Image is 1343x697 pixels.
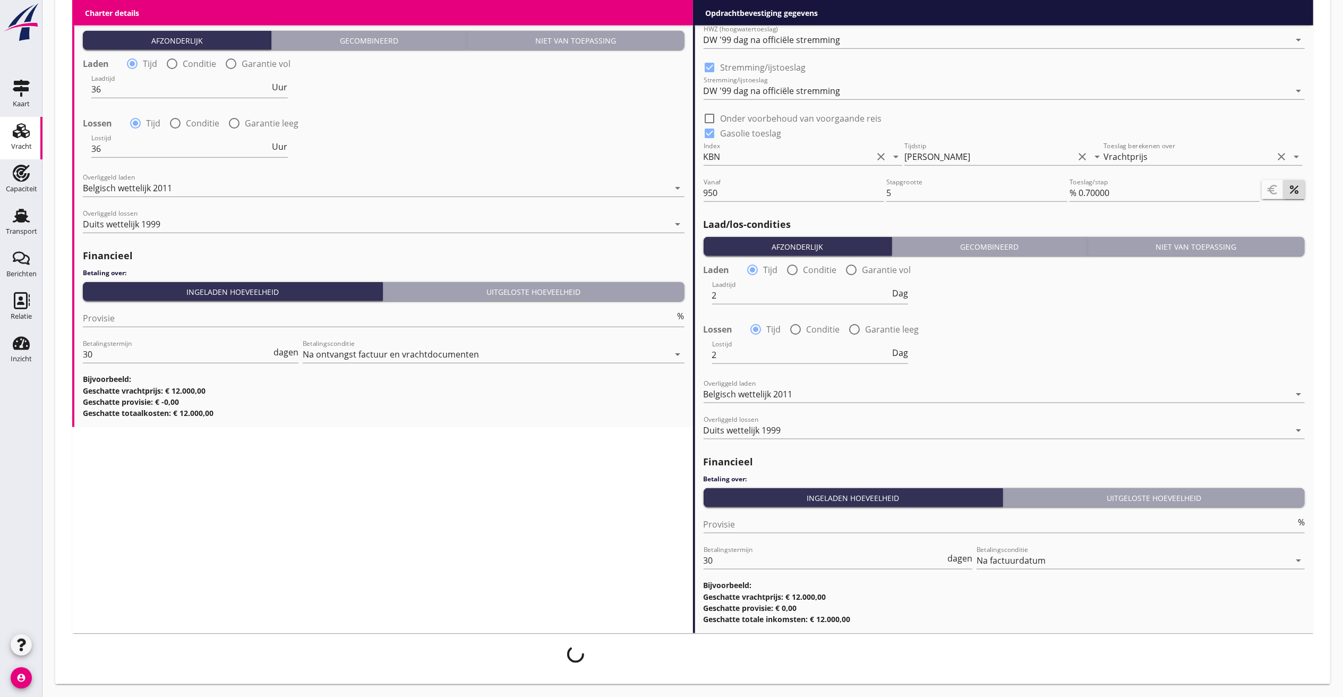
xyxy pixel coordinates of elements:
[83,11,685,25] h2: Laad/los-condities
[1275,150,1288,163] i: clear
[866,324,919,335] label: Garantie leeg
[886,184,1067,201] input: Stapgrootte
[1266,183,1279,196] i: euro
[721,113,882,124] label: Onder voorbehoud van voorgaande reis
[1292,84,1305,97] i: arrow_drop_down
[272,142,288,151] span: Uur
[83,219,160,229] div: Duits wettelijk 1999
[186,118,219,129] label: Conditie
[875,150,887,163] i: clear
[6,270,37,277] div: Berichten
[1076,150,1089,163] i: clear
[721,11,820,22] label: HWZ (hoogwatertoeslag)
[83,385,685,396] h3: Geschatte vrachtprijs: € 12.000,00
[387,286,680,297] div: Uitgeloste hoeveelheid
[11,667,32,688] i: account_circle
[672,182,685,194] i: arrow_drop_down
[708,492,999,504] div: Ingeladen hoeveelheid
[672,218,685,231] i: arrow_drop_down
[11,313,32,320] div: Relatie
[712,346,891,363] input: Lostijd
[146,118,160,129] label: Tijd
[672,348,685,361] i: arrow_drop_down
[83,396,685,407] h3: Geschatte provisie: € -0,00
[712,287,891,304] input: Laadtijd
[83,373,685,385] h3: Bijvoorbeeld:
[83,183,172,193] div: Belgisch wettelijk 2011
[704,324,733,335] strong: Lossen
[904,152,970,161] div: [PERSON_NAME]
[704,86,841,96] div: DW '99 dag na officiële stremming
[272,83,288,91] span: Uur
[704,237,892,256] button: Afzonderlijk
[704,591,1305,602] h3: Geschatte vrachtprijs: € 12.000,00
[1290,150,1303,163] i: arrow_drop_down
[11,355,32,362] div: Inzicht
[383,282,685,301] button: Uitgeloste hoeveelheid
[704,488,1004,507] button: Ingeladen hoeveelheid
[1292,33,1305,46] i: arrow_drop_down
[704,217,1305,232] h2: Laad/los-condities
[1292,388,1305,401] i: arrow_drop_down
[896,241,1083,252] div: Gecombineerd
[1288,183,1301,196] i: percent
[892,237,1088,256] button: Gecombineerd
[704,552,946,569] input: Betalingstermijn
[1079,184,1260,201] input: Toeslag/stap
[83,310,675,327] input: Provisie
[471,35,680,46] div: Niet van toepassing
[892,348,908,357] span: Dag
[276,35,462,46] div: Gecombineerd
[704,614,1305,625] h3: Geschatte totale inkomsten: € 12.000,00
[767,324,781,335] label: Tijd
[467,31,684,50] button: Niet van toepassing
[1292,554,1305,567] i: arrow_drop_down
[83,346,271,363] input: Betalingstermijn
[675,312,685,320] div: %
[11,143,32,150] div: Vracht
[803,265,837,275] label: Conditie
[87,35,267,46] div: Afzonderlijk
[242,58,290,69] label: Garantie vol
[83,407,685,419] h3: Geschatte totaalkosten: € 12.000,00
[91,81,270,98] input: Laadtijd
[1091,150,1104,163] i: arrow_drop_down
[6,185,37,192] div: Capaciteit
[721,62,806,73] label: Stremming/ijstoeslag
[271,348,298,356] div: dagen
[704,516,1296,533] input: Provisie
[1088,237,1305,256] button: Niet van toepassing
[83,118,112,129] strong: Lossen
[708,241,887,252] div: Afzonderlijk
[83,282,383,301] button: Ingeladen hoeveelheid
[2,3,40,42] img: logo-small.a267ee39.svg
[892,289,908,297] span: Dag
[83,268,685,278] h4: Betaling over:
[704,184,885,201] input: Vanaf
[91,140,270,157] input: Lostijd
[1292,424,1305,437] i: arrow_drop_down
[271,31,467,50] button: Gecombineerd
[704,265,730,275] strong: Laden
[704,580,1305,591] h3: Bijvoorbeeld:
[721,128,782,139] label: Gasolie toeslag
[945,554,972,563] div: dagen
[83,31,271,50] button: Afzonderlijk
[13,100,30,107] div: Kaart
[704,602,1305,614] h3: Geschatte provisie: € 0,00
[143,58,157,69] label: Tijd
[245,118,298,129] label: Garantie leeg
[1092,241,1301,252] div: Niet van toepassing
[6,228,37,235] div: Transport
[1070,186,1079,199] div: %
[704,426,781,435] div: Duits wettelijk 1999
[704,474,1305,484] h4: Betaling over:
[704,152,721,161] div: KBN
[889,150,902,163] i: arrow_drop_down
[977,556,1046,565] div: Na factuurdatum
[1007,492,1301,504] div: Uitgeloste hoeveelheid
[87,286,378,297] div: Ingeladen hoeveelheid
[807,324,840,335] label: Conditie
[183,58,216,69] label: Conditie
[1296,518,1305,526] div: %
